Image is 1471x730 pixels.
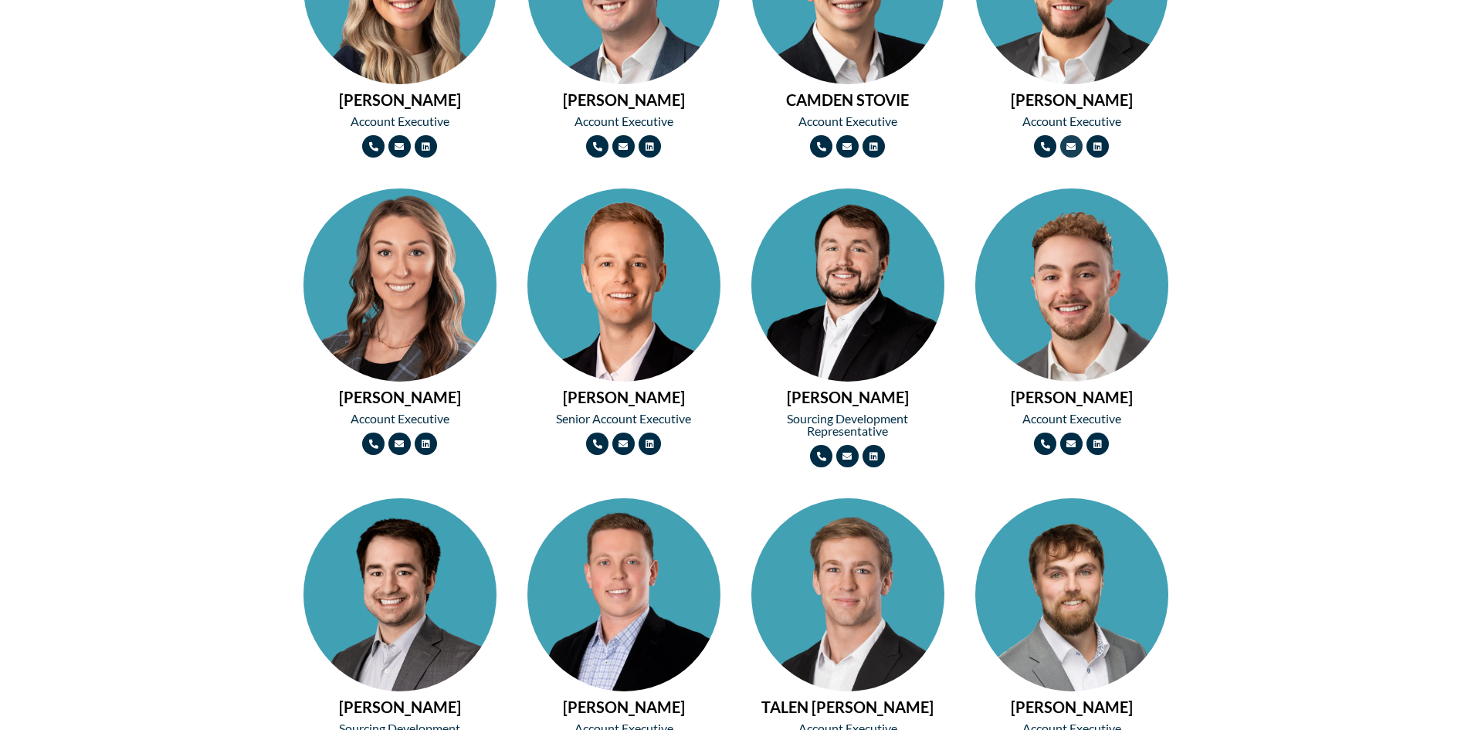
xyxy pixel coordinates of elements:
h2: [PERSON_NAME] [303,699,497,715]
h2: [PERSON_NAME] [527,92,720,107]
h2: Account Executive [975,413,1168,425]
h2: [PERSON_NAME] [975,389,1168,405]
h2: Account Executive [303,115,497,127]
h2: Account Executive [527,115,720,127]
h2: [PERSON_NAME] [527,699,720,715]
h2: [PERSON_NAME] [975,699,1168,715]
h2: [PERSON_NAME] [303,92,497,107]
h2: Account Executive [975,115,1168,127]
h2: [PERSON_NAME] [975,92,1168,107]
h2: TALEN [PERSON_NAME] [751,699,944,715]
h2: [PERSON_NAME] [751,389,944,405]
h2: Sourcing Development Representative [751,413,944,437]
h2: Account Executive [751,115,944,127]
h2: Account Executive [303,413,497,425]
h2: [PERSON_NAME] [303,389,497,405]
h2: Senior Account Executive [527,413,720,425]
h2: [PERSON_NAME] [527,389,720,405]
h2: CAMDEN STOVIE [751,92,944,107]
